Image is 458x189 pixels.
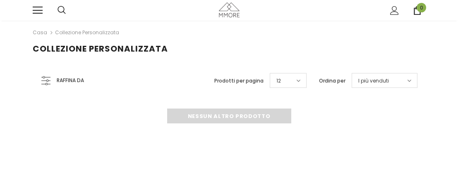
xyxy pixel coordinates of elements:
[319,77,345,85] label: Ordina per
[55,29,119,36] a: Collezione personalizzata
[417,3,426,12] span: 0
[413,6,422,15] a: 0
[33,43,168,54] span: Collezione personalizzata
[358,77,389,85] span: I più venduti
[276,77,281,85] span: 12
[214,77,264,85] label: Prodotti per pagina
[33,28,47,38] a: Casa
[57,76,84,85] span: Raffina da
[219,2,240,17] img: Casi MMORE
